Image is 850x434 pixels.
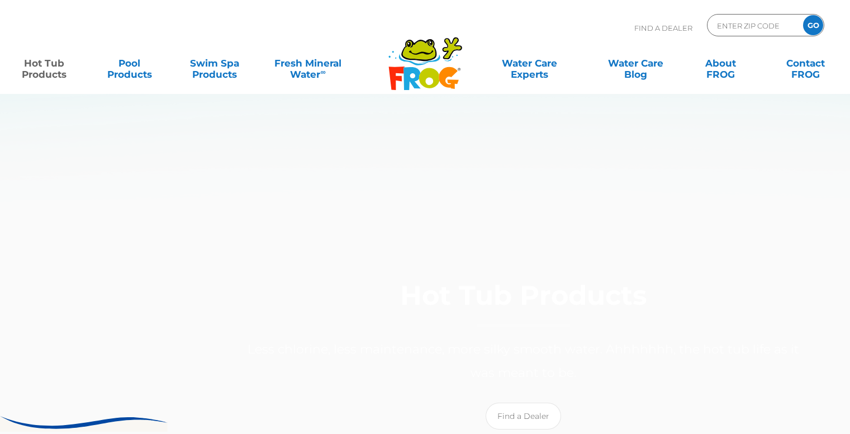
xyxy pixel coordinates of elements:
p: Less chlorine, less maintenance, more silky smooth water. Ahhhhhhh, the hot tub life as it was me... [240,338,806,385]
a: Fresh MineralWater∞ [267,52,349,74]
a: Swim SpaProducts [182,52,248,74]
p: Find A Dealer [634,14,692,42]
a: PoolProducts [96,52,162,74]
a: Water CareExperts [476,52,583,74]
input: GO [803,15,823,35]
a: ContactFROG [773,52,839,74]
img: Frog Products Logo [382,22,468,91]
a: AboutFROG [687,52,753,74]
a: Water CareBlog [602,52,668,74]
sup: ∞ [320,68,325,76]
h1: Hot Tub Products [240,281,806,327]
a: Find a Dealer [486,403,561,430]
a: Hot TubProducts [11,52,77,74]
